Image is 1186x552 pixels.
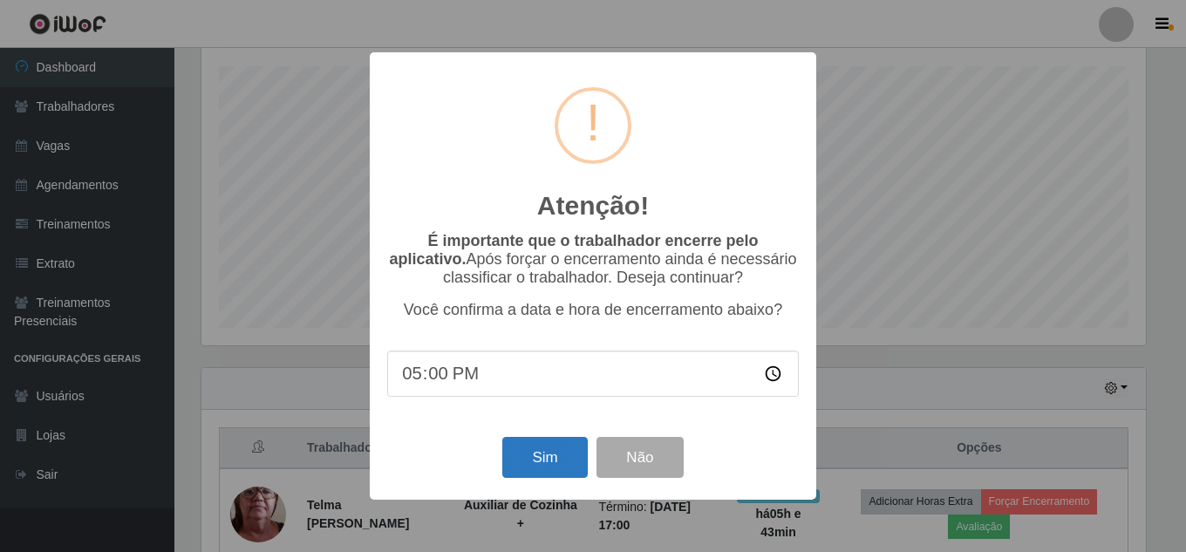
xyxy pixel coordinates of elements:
[596,437,683,478] button: Não
[387,301,799,319] p: Você confirma a data e hora de encerramento abaixo?
[537,190,649,221] h2: Atenção!
[389,232,758,268] b: É importante que o trabalhador encerre pelo aplicativo.
[387,232,799,287] p: Após forçar o encerramento ainda é necessário classificar o trabalhador. Deseja continuar?
[502,437,587,478] button: Sim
